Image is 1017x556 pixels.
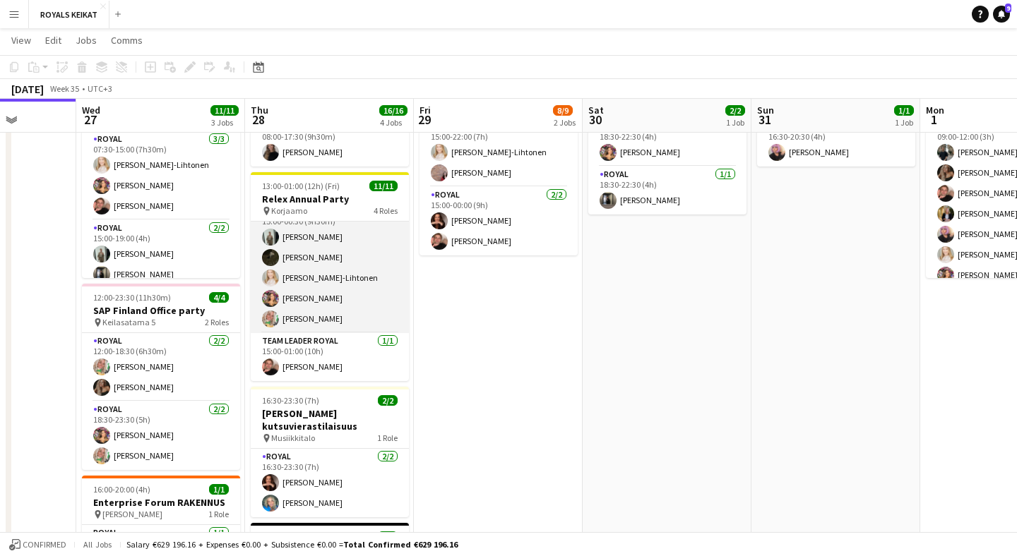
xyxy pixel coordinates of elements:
a: Jobs [70,31,102,49]
app-card-role: Royal2/215:00-19:00 (4h)[PERSON_NAME][PERSON_NAME] [82,220,240,289]
span: Edit [45,34,61,47]
span: 16:30-23:30 (7h) [262,395,319,406]
span: 13:00-01:00 (12h) (Fri) [262,181,340,191]
app-job-card: 12:00-23:30 (11h30m)4/4SAP Finland Office party Keilasatama 52 RolesRoyal2/212:00-18:30 (6h30m)[P... [82,284,240,470]
div: 3 Jobs [211,117,238,128]
div: UTC+3 [88,83,112,94]
span: 8/9 [553,105,573,116]
span: 16:30-21:30 (5h) [262,531,319,542]
app-card-role: Royal3/307:30-15:00 (7h30m)[PERSON_NAME]-Lihtonen[PERSON_NAME][PERSON_NAME] [82,131,240,220]
button: Confirmed [7,537,69,552]
span: Week 35 [47,83,82,94]
app-job-card: 15:00-00:00 (9h) (Sat)4/4Knowit Puimala, Backaksen kartano2 RolesRoyal2/215:00-22:00 (7h)[PERSON_... [420,69,578,255]
div: 2 Jobs [554,117,576,128]
a: View [6,31,37,49]
span: 16:00-20:00 (4h) [93,484,150,495]
span: 2/2 [378,395,398,406]
h3: SAP Finland Office party [82,304,240,317]
span: 1 Role [377,433,398,443]
span: Fri [420,104,431,116]
span: 16/16 [379,105,408,116]
div: 1 Job [726,117,744,128]
span: 2 Roles [205,317,229,327]
h3: Relex Annual Party [251,193,409,205]
span: 28 [249,111,268,128]
h3: Enterprise Forum RAKENNUS [82,496,240,509]
span: Wed [82,104,100,116]
app-job-card: 16:30-23:30 (7h)2/2[PERSON_NAME] kutsuvierastilaisuus Musiikkitalo1 RoleRoyal2/216:30-23:30 (7h)[... [251,387,409,517]
div: 4 Jobs [380,117,407,128]
span: 11/11 [369,181,398,191]
span: Korjaamo [271,205,307,216]
span: 1/1 [209,484,229,495]
a: Edit [40,31,67,49]
span: 12:00-23:30 (11h30m) [93,292,171,303]
span: Comms [111,34,143,47]
span: 9 [1005,4,1011,13]
span: 30 [586,111,604,128]
div: [DATE] [11,82,44,96]
span: Confirmed [23,540,66,550]
app-card-role: Royal1/118:30-22:30 (4h)[PERSON_NAME] [588,167,747,214]
span: Sun [757,104,774,116]
span: [PERSON_NAME] [102,509,162,519]
span: 4/4 [209,292,229,303]
span: 1 Role [208,509,229,519]
h3: [PERSON_NAME] kutsuvierastilaisuus [251,407,409,433]
span: Keilasatama 5 [102,317,155,327]
span: 1/1 [894,105,914,116]
span: Musiikkitalo [271,433,315,443]
app-job-card: 07:30-23:30 (16h)6/6Terveystalo, Acceleration Day Katajanokka3 RolesRoyal3/307:30-15:00 (7h30m)[P... [82,69,240,278]
app-card-role: Royal2/218:30-23:30 (5h)[PERSON_NAME][PERSON_NAME] [82,401,240,470]
app-job-card: 13:00-01:00 (12h) (Fri)11/11Relex Annual Party Korjaamo4 Roles[PERSON_NAME][PERSON_NAME]Royal5/51... [251,172,409,381]
span: Jobs [76,34,97,47]
a: 9 [993,6,1010,23]
span: Total Confirmed €629 196.16 [343,539,458,550]
app-job-card: 18:30-22:30 (4h)2/2ALLAS LIVE 20252 RolesRoyal1/118:30-22:30 (4h)[PERSON_NAME]Royal1/118:30-22:30... [588,69,747,214]
app-card-role: Royal2/215:00-00:00 (9h)[PERSON_NAME][PERSON_NAME] [420,187,578,255]
span: 2/2 [378,531,398,542]
span: 31 [755,111,774,128]
span: 27 [80,111,100,128]
app-card-role: Royal2/216:30-23:30 (7h)[PERSON_NAME][PERSON_NAME] [251,449,409,517]
button: ROYALS KEIKAT [29,1,109,28]
span: Sat [588,104,604,116]
span: All jobs [81,539,114,550]
app-card-role: Royal1/116:30-20:30 (4h)[PERSON_NAME] [757,119,915,167]
span: Mon [926,104,944,116]
app-card-role: Royal1/118:30-22:30 (4h)[PERSON_NAME] [588,119,747,167]
div: Salary €629 196.16 + Expenses €0.00 + Subsistence €0.00 = [126,539,458,550]
app-card-role: Royal5/515:00-00:30 (9h30m)[PERSON_NAME][PERSON_NAME][PERSON_NAME]-Lihtonen[PERSON_NAME][PERSON_N... [251,203,409,333]
div: 1 Job [895,117,913,128]
span: View [11,34,31,47]
app-card-role: Royal2/212:00-18:30 (6h30m)[PERSON_NAME][PERSON_NAME] [82,333,240,401]
span: 4 Roles [374,205,398,216]
app-card-role: Team Leader Royal1/115:00-01:00 (10h)[PERSON_NAME] [251,333,409,381]
span: 1 [924,111,944,128]
span: 29 [417,111,431,128]
app-card-role: Royal1/108:00-17:30 (9h30m)[PERSON_NAME] [251,119,409,167]
a: Comms [105,31,148,49]
span: 2/2 [725,105,745,116]
app-card-role: Royal2/215:00-22:00 (7h)[PERSON_NAME]-Lihtonen[PERSON_NAME] [420,119,578,187]
span: 11/11 [210,105,239,116]
span: Thu [251,104,268,116]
